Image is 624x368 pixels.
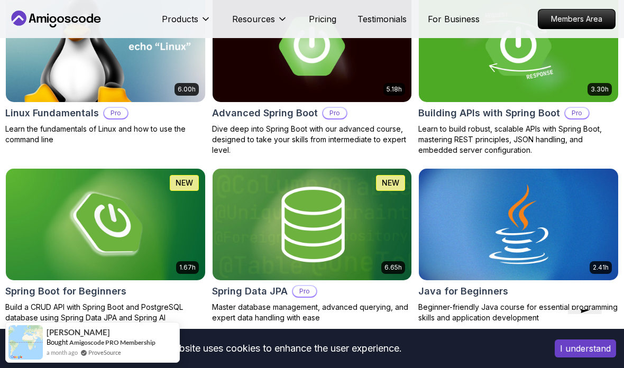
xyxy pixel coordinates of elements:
a: Testimonials [357,13,407,25]
h2: Advanced Spring Boot [212,106,318,121]
p: 6.00h [178,85,196,94]
iframe: chat widget [564,310,615,359]
button: Products [162,13,211,34]
h2: Spring Boot for Beginners [5,284,126,299]
p: 6.65h [384,263,402,272]
p: 5.18h [387,85,402,94]
img: Java for Beginners card [419,169,618,280]
span: [PERSON_NAME] [47,328,110,337]
img: provesource social proof notification image [8,325,43,360]
button: Accept cookies [555,339,616,357]
span: a month ago [47,348,78,357]
p: Pro [565,108,589,118]
p: Pro [323,108,346,118]
p: Members Area [538,10,615,29]
p: Resources [232,13,275,25]
a: Spring Boot for Beginners card1.67hNEWSpring Boot for BeginnersBuild a CRUD API with Spring Boot ... [5,168,206,323]
a: For Business [428,13,480,25]
a: Pricing [309,13,336,25]
h2: Linux Fundamentals [5,106,99,121]
h2: Spring Data JPA [212,284,288,299]
p: 2.41h [593,263,609,272]
p: Pro [104,108,127,118]
p: Learn to build robust, scalable APIs with Spring Boot, mastering REST principles, JSON handling, ... [418,124,619,155]
img: Spring Boot for Beginners card [6,169,205,280]
p: Master database management, advanced querying, and expert data handling with ease [212,302,412,323]
a: Amigoscode PRO Membership [69,338,155,346]
h2: Building APIs with Spring Boot [418,106,560,121]
a: Spring Data JPA card6.65hNEWSpring Data JPAProMaster database management, advanced querying, and ... [212,168,412,323]
h2: Java for Beginners [418,284,508,299]
p: Build a CRUD API with Spring Boot and PostgreSQL database using Spring Data JPA and Spring AI [5,302,206,323]
p: NEW [176,178,193,188]
p: Dive deep into Spring Boot with our advanced course, designed to take your skills from intermedia... [212,124,412,155]
span: Bought [47,338,68,346]
button: Resources [232,13,288,34]
p: Products [162,13,198,25]
p: Beginner-friendly Java course for essential programming skills and application development [418,302,619,323]
p: 3.30h [591,85,609,94]
p: NEW [382,178,399,188]
p: Learn the fundamentals of Linux and how to use the command line [5,124,206,145]
p: 1.67h [179,263,196,272]
p: Pro [293,286,316,297]
div: This website uses cookies to enhance the user experience. [8,337,539,360]
a: ProveSource [88,348,121,357]
a: Members Area [538,9,616,29]
img: Spring Data JPA card [213,169,412,280]
a: Java for Beginners card2.41hJava for BeginnersBeginner-friendly Java course for essential program... [418,168,619,323]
